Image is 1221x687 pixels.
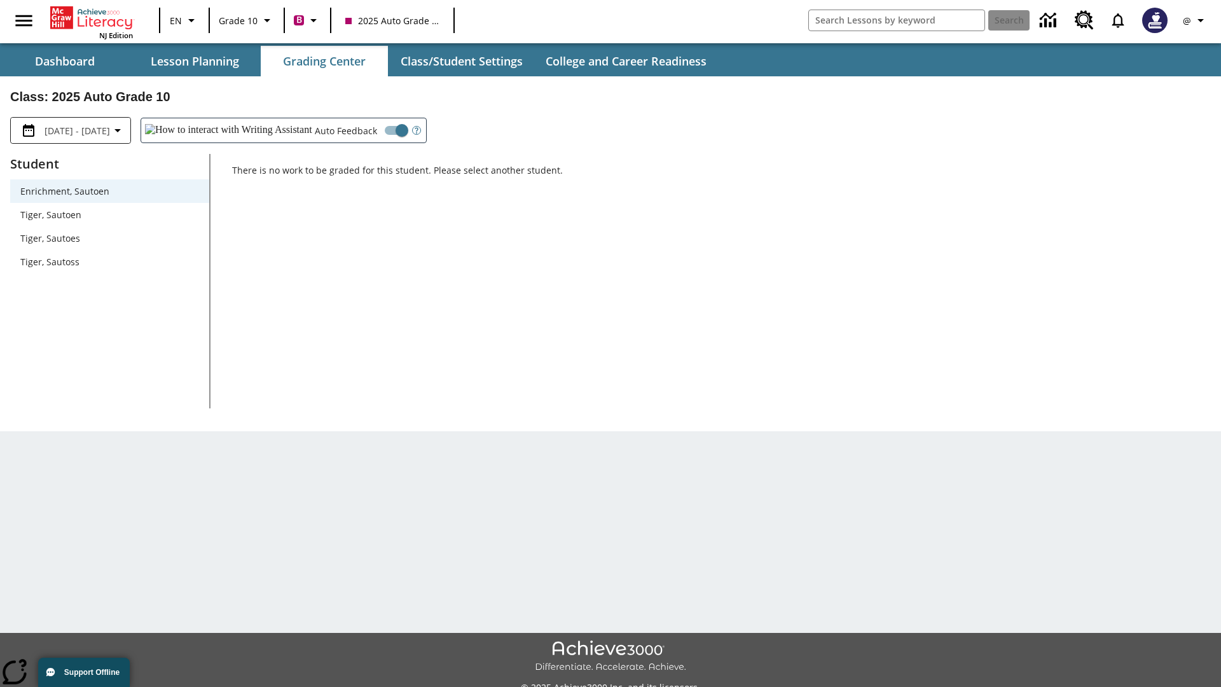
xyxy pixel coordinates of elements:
span: 2025 Auto Grade 10 [345,14,439,27]
div: Tiger, Sautoes [10,226,209,250]
button: Language: EN, Select a language [164,9,205,32]
span: Tiger, Sautoes [20,232,199,245]
span: [DATE] - [DATE] [45,124,110,137]
span: Enrichment, Sautoen [20,184,199,198]
button: Select the date range menu item [16,123,125,138]
a: Notifications [1101,4,1135,37]
svg: Collapse Date Range Filter [110,123,125,138]
div: Home [50,4,133,40]
button: Open Help for Writing Assistant [407,118,426,142]
button: Lesson Planning [131,46,258,76]
button: Class/Student Settings [390,46,533,76]
span: Tiger, Sautoss [20,255,199,268]
button: Boost Class color is violet red. Change class color [289,9,326,32]
div: Tiger, Sautoen [10,203,209,226]
p: There is no work to be graded for this student. Please select another student. [232,164,1211,187]
span: Support Offline [64,668,120,677]
input: search field [809,10,984,31]
a: Data Center [1032,3,1067,38]
p: Student [10,154,209,174]
a: Resource Center, Will open in new tab [1067,3,1101,38]
button: Grade: Grade 10, Select a grade [214,9,280,32]
button: College and Career Readiness [535,46,717,76]
span: EN [170,14,182,27]
button: Open side menu [5,2,43,39]
h2: Class : 2025 Auto Grade 10 [10,87,1211,107]
button: Dashboard [1,46,128,76]
img: Avatar [1142,8,1168,33]
span: @ [1183,14,1191,27]
a: Home [50,5,133,31]
span: Tiger, Sautoen [20,208,199,221]
span: B [296,12,302,28]
span: NJ Edition [99,31,133,40]
div: Tiger, Sautoss [10,250,209,274]
img: Achieve3000 Differentiate Accelerate Achieve [535,641,686,673]
button: Support Offline [38,658,130,687]
span: Grade 10 [219,14,258,27]
button: Grading Center [261,46,388,76]
button: Select a new avatar [1135,4,1175,37]
button: Profile/Settings [1175,9,1216,32]
img: How to interact with Writing Assistant [145,124,312,137]
div: Enrichment, Sautoen [10,179,209,203]
span: Auto Feedback [315,124,377,137]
